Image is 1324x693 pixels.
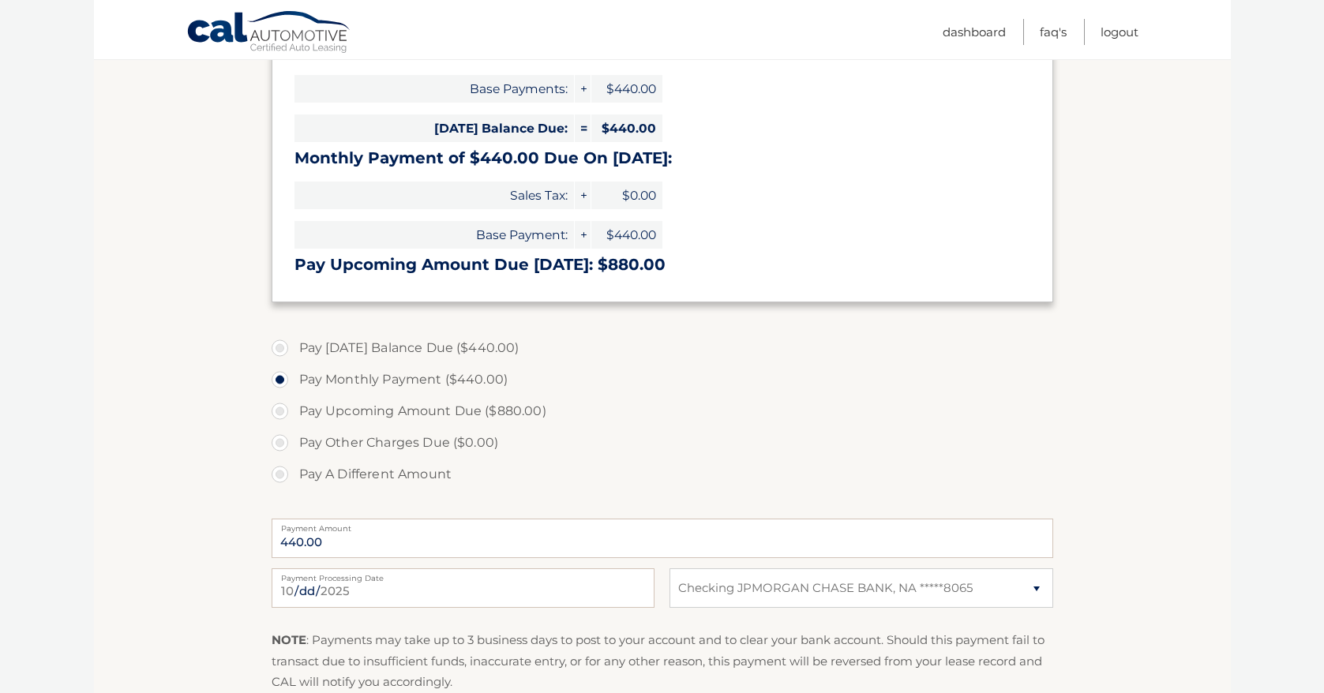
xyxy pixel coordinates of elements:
label: Pay Monthly Payment ($440.00) [272,364,1053,395]
span: $440.00 [591,75,662,103]
a: Cal Automotive [186,10,352,56]
span: Base Payments: [294,75,574,103]
span: Sales Tax: [294,182,574,209]
a: Logout [1101,19,1138,45]
label: Pay [DATE] Balance Due ($440.00) [272,332,1053,364]
span: = [575,114,591,142]
h3: Monthly Payment of $440.00 Due On [DATE]: [294,148,1030,168]
label: Pay A Different Amount [272,459,1053,490]
span: Base Payment: [294,221,574,249]
span: [DATE] Balance Due: [294,114,574,142]
strong: NOTE [272,632,306,647]
span: + [575,221,591,249]
span: $440.00 [591,221,662,249]
a: FAQ's [1040,19,1067,45]
span: $440.00 [591,114,662,142]
input: Payment Amount [272,519,1053,558]
span: $0.00 [591,182,662,209]
label: Pay Upcoming Amount Due ($880.00) [272,395,1053,427]
span: + [575,75,591,103]
label: Pay Other Charges Due ($0.00) [272,427,1053,459]
h3: Pay Upcoming Amount Due [DATE]: $880.00 [294,255,1030,275]
label: Payment Processing Date [272,568,654,581]
a: Dashboard [943,19,1006,45]
p: : Payments may take up to 3 business days to post to your account and to clear your bank account.... [272,630,1053,692]
input: Payment Date [272,568,654,608]
span: + [575,182,591,209]
label: Payment Amount [272,519,1053,531]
